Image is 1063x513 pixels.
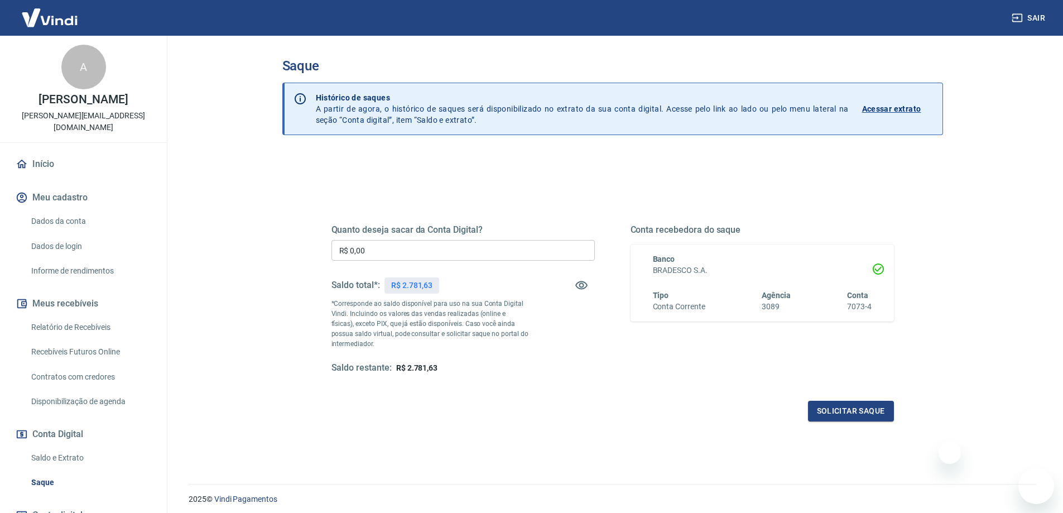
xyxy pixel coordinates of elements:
[27,260,153,282] a: Informe de rendimentos
[847,291,868,300] span: Conta
[808,401,894,421] button: Solicitar saque
[316,92,849,103] p: Histórico de saques
[13,291,153,316] button: Meus recebíveis
[282,58,943,74] h3: Saque
[13,152,153,176] a: Início
[27,210,153,233] a: Dados da conta
[631,224,894,236] h5: Conta recebedora do saque
[939,442,961,464] iframe: Fechar mensagem
[27,341,153,363] a: Recebíveis Futuros Online
[762,301,791,313] h6: 3089
[1009,8,1050,28] button: Sair
[331,280,380,291] h5: Saldo total*:
[13,1,86,35] img: Vindi
[27,447,153,469] a: Saldo e Extrato
[653,265,872,276] h6: BRADESCO S.A.
[27,235,153,258] a: Dados de login
[396,363,437,372] span: R$ 2.781,63
[862,92,934,126] a: Acessar extrato
[862,103,921,114] p: Acessar extrato
[61,45,106,89] div: A
[13,185,153,210] button: Meu cadastro
[331,299,529,349] p: *Corresponde ao saldo disponível para uso na sua Conta Digital Vindi. Incluindo os valores das ve...
[13,422,153,447] button: Conta Digital
[9,110,158,133] p: [PERSON_NAME][EMAIL_ADDRESS][DOMAIN_NAME]
[653,291,669,300] span: Tipo
[27,316,153,339] a: Relatório de Recebíveis
[847,301,872,313] h6: 7073-4
[762,291,791,300] span: Agência
[189,493,1036,505] p: 2025 ©
[214,495,277,504] a: Vindi Pagamentos
[653,301,705,313] h6: Conta Corrente
[1018,468,1054,504] iframe: Botão para abrir a janela de mensagens
[27,366,153,389] a: Contratos com credores
[39,94,128,106] p: [PERSON_NAME]
[27,390,153,413] a: Disponibilização de agenda
[331,224,595,236] h5: Quanto deseja sacar da Conta Digital?
[316,92,849,126] p: A partir de agora, o histórico de saques será disponibilizado no extrato da sua conta digital. Ac...
[27,471,153,494] a: Saque
[391,280,432,291] p: R$ 2.781,63
[331,362,392,374] h5: Saldo restante:
[653,255,675,263] span: Banco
